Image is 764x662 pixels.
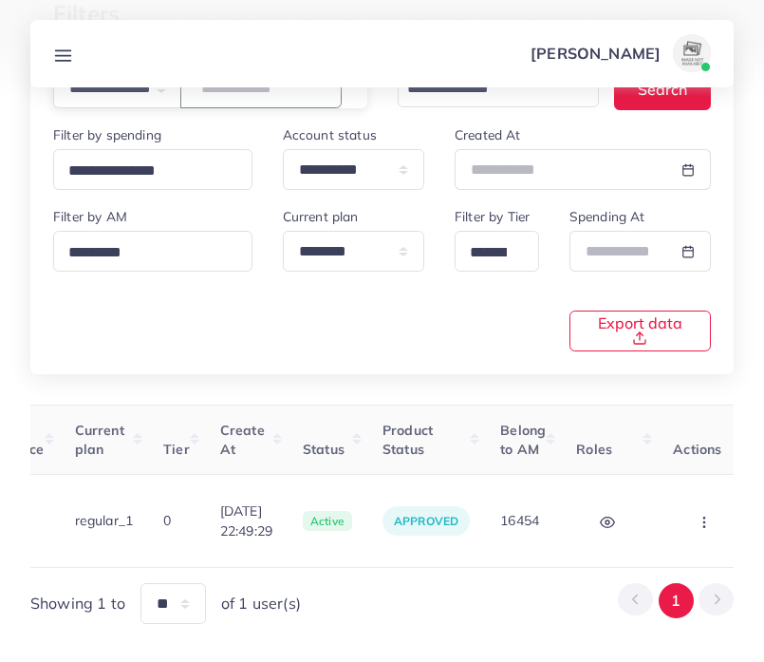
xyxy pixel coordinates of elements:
[303,511,352,532] span: active
[75,512,133,529] span: regular_1
[62,238,228,268] input: Search for option
[163,512,171,529] span: 0
[303,441,345,458] span: Status
[576,441,612,458] span: Roles
[455,207,530,226] label: Filter by Tier
[283,125,377,144] label: Account status
[53,125,161,144] label: Filter by spending
[394,514,458,528] span: approved
[62,157,228,186] input: Search for option
[569,311,711,351] button: Export data
[221,593,301,615] span: of 1 user(s)
[593,315,687,346] span: Export data
[53,231,252,272] div: Search for option
[500,512,539,529] span: 16454
[500,422,546,458] span: Belong to AM
[220,422,265,458] span: Create At
[673,34,711,72] img: avatar
[30,593,125,615] span: Showing 1 to
[520,34,718,72] a: [PERSON_NAME]avatar
[569,207,645,226] label: Spending At
[53,149,252,190] div: Search for option
[75,422,124,458] span: Current plan
[618,583,734,618] ul: Pagination
[53,207,127,226] label: Filter by AM
[673,441,721,458] span: Actions
[382,422,433,458] span: Product Status
[163,441,190,458] span: Tier
[220,501,272,540] span: [DATE] 22:49:29
[455,231,539,272] div: Search for option
[463,238,514,268] input: Search for option
[455,125,521,144] label: Created At
[283,207,359,226] label: Current plan
[659,583,694,618] button: Go to page 1
[531,42,661,65] p: [PERSON_NAME]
